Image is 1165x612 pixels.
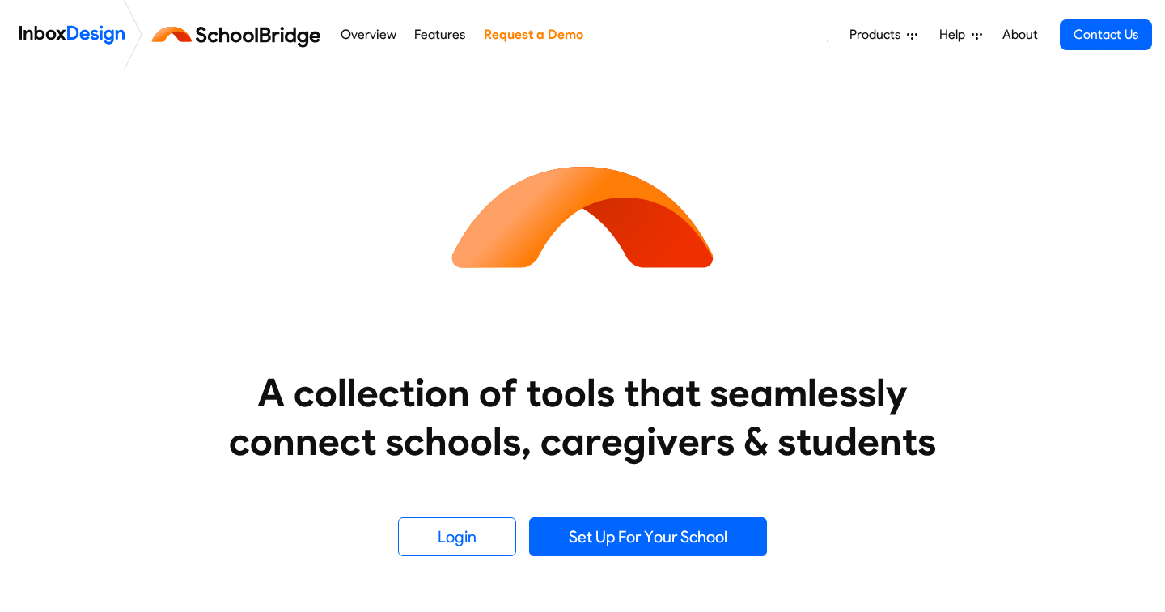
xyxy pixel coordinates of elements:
[529,517,767,556] a: Set Up For Your School
[933,19,989,51] a: Help
[149,15,331,54] img: schoolbridge logo
[939,25,972,45] span: Help
[1060,19,1152,50] a: Contact Us
[198,368,967,465] heading: A collection of tools that seamlessly connect schools, caregivers & students
[437,70,728,362] img: icon_schoolbridge.svg
[410,19,470,51] a: Features
[398,517,516,556] a: Login
[843,19,924,51] a: Products
[998,19,1042,51] a: About
[479,19,587,51] a: Request a Demo
[849,25,907,45] span: Products
[336,19,400,51] a: Overview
